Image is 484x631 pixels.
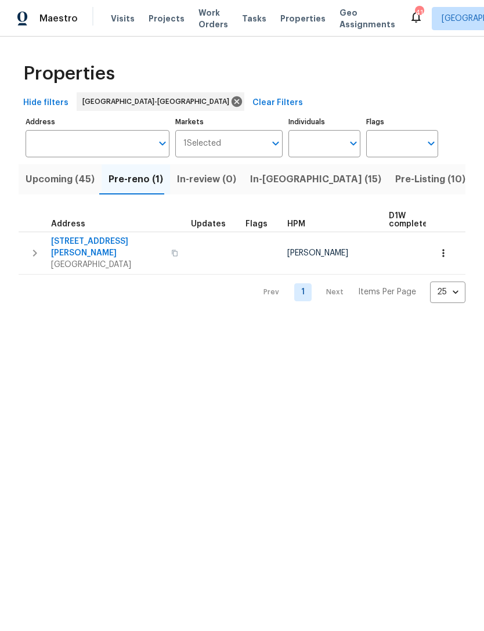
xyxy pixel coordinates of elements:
[415,7,423,19] div: 41
[358,286,416,298] p: Items Per Page
[175,118,283,125] label: Markets
[154,135,171,152] button: Open
[77,92,244,111] div: [GEOGRAPHIC_DATA]-[GEOGRAPHIC_DATA]
[198,7,228,30] span: Work Orders
[23,68,115,80] span: Properties
[51,236,164,259] span: [STREET_ADDRESS][PERSON_NAME]
[345,135,362,152] button: Open
[389,212,428,228] span: D1W complete
[395,171,465,188] span: Pre-Listing (10)
[339,7,395,30] span: Geo Assignments
[26,171,95,188] span: Upcoming (45)
[23,96,68,110] span: Hide filters
[287,220,305,228] span: HPM
[423,135,439,152] button: Open
[248,92,308,114] button: Clear Filters
[287,249,348,257] span: [PERSON_NAME]
[242,15,266,23] span: Tasks
[294,283,312,301] a: Goto page 1
[19,92,73,114] button: Hide filters
[191,220,226,228] span: Updates
[366,118,438,125] label: Flags
[430,277,465,307] div: 25
[39,13,78,24] span: Maestro
[288,118,360,125] label: Individuals
[252,282,465,303] nav: Pagination Navigation
[280,13,326,24] span: Properties
[149,13,185,24] span: Projects
[51,220,85,228] span: Address
[252,96,303,110] span: Clear Filters
[268,135,284,152] button: Open
[51,259,164,271] span: [GEOGRAPHIC_DATA]
[26,118,169,125] label: Address
[109,171,163,188] span: Pre-reno (1)
[177,171,236,188] span: In-review (0)
[245,220,268,228] span: Flags
[111,13,135,24] span: Visits
[250,171,381,188] span: In-[GEOGRAPHIC_DATA] (15)
[82,96,234,107] span: [GEOGRAPHIC_DATA]-[GEOGRAPHIC_DATA]
[183,139,221,149] span: 1 Selected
